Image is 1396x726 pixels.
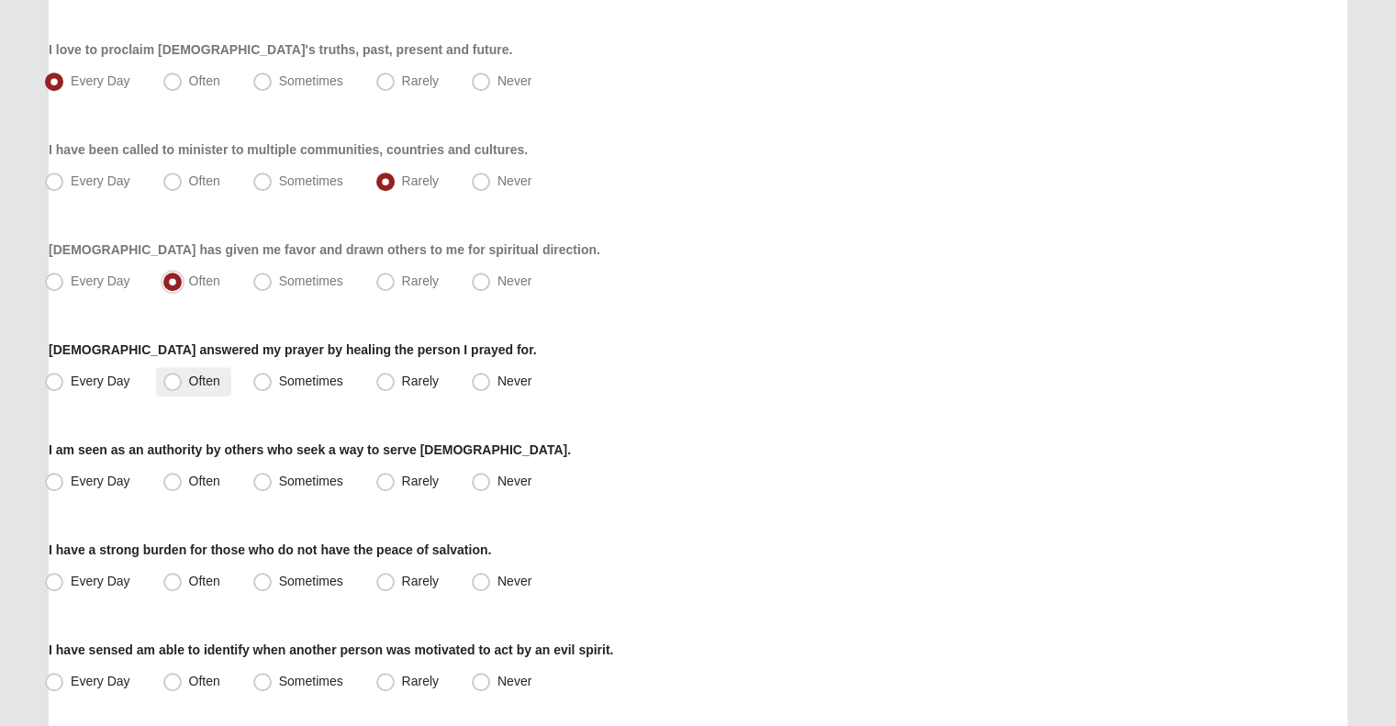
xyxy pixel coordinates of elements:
[497,474,531,488] span: Never
[49,341,537,359] label: [DEMOGRAPHIC_DATA] answered my prayer by healing the person I prayed for.
[189,474,220,488] span: Often
[279,574,343,588] span: Sometimes
[497,674,531,688] span: Never
[402,674,439,688] span: Rarely
[71,574,130,588] span: Every Day
[402,374,439,388] span: Rarely
[71,173,130,188] span: Every Day
[189,374,220,388] span: Often
[402,474,439,488] span: Rarely
[279,274,343,288] span: Sometimes
[189,73,220,88] span: Often
[497,173,531,188] span: Never
[189,173,220,188] span: Often
[49,641,613,659] label: I have sensed am able to identify when another person was motivated to act by an evil spirit.
[402,274,439,288] span: Rarely
[71,73,130,88] span: Every Day
[402,173,439,188] span: Rarely
[49,441,571,459] label: I am seen as an authority by others who seek a way to serve [DEMOGRAPHIC_DATA].
[71,674,130,688] span: Every Day
[71,274,130,288] span: Every Day
[402,73,439,88] span: Rarely
[279,173,343,188] span: Sometimes
[497,73,531,88] span: Never
[189,274,220,288] span: Often
[71,374,130,388] span: Every Day
[279,374,343,388] span: Sometimes
[279,73,343,88] span: Sometimes
[279,674,343,688] span: Sometimes
[189,674,220,688] span: Often
[49,40,512,59] label: I love to proclaim [DEMOGRAPHIC_DATA]'s truths, past, present and future.
[497,374,531,388] span: Never
[497,574,531,588] span: Never
[189,574,220,588] span: Often
[49,541,491,559] label: I have a strong burden for those who do not have the peace of salvation.
[279,474,343,488] span: Sometimes
[402,574,439,588] span: Rarely
[49,240,600,259] label: [DEMOGRAPHIC_DATA] has given me favor and drawn others to me for spiritual direction.
[49,140,528,159] label: I have been called to minister to multiple communities, countries and cultures.
[497,274,531,288] span: Never
[71,474,130,488] span: Every Day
